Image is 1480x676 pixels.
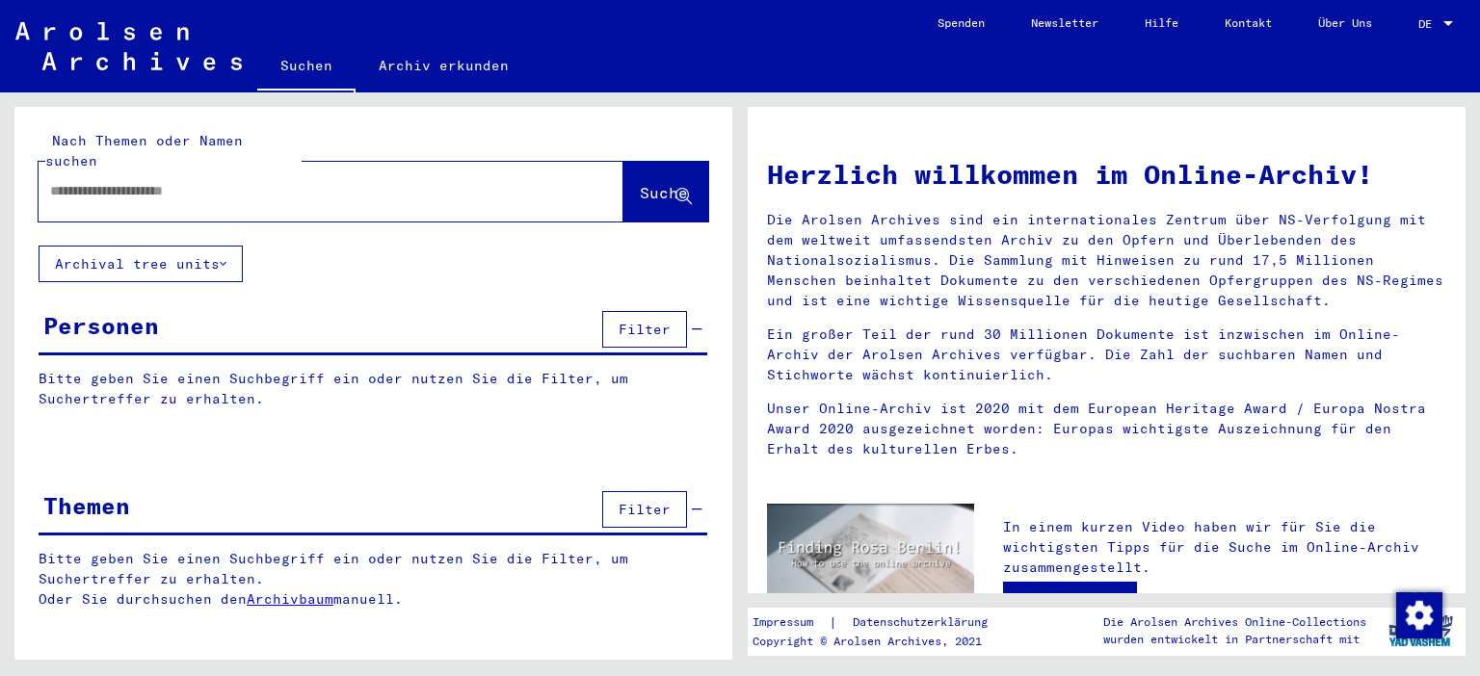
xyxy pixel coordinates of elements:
a: Archiv erkunden [356,42,532,89]
mat-label: Nach Themen oder Namen suchen [45,132,243,169]
span: DE [1418,17,1440,31]
p: Ein großer Teil der rund 30 Millionen Dokumente ist inzwischen im Online-Archiv der Arolsen Archi... [767,325,1446,385]
p: Die Arolsen Archives Online-Collections [1103,613,1366,631]
button: Suche [623,162,708,221]
img: Arolsen_neg.svg [15,22,242,70]
p: In einem kurzen Video haben wir für Sie die wichtigsten Tipps für die Suche im Online-Archiv zusa... [1003,517,1446,578]
div: Zustimmung ändern [1395,591,1441,637]
div: Personen [43,308,159,343]
p: Bitte geben Sie einen Suchbegriff ein oder nutzen Sie die Filter, um Suchertreffer zu erhalten. O... [39,549,708,610]
img: yv_logo.png [1385,607,1457,655]
a: Archivbaum [247,590,333,608]
button: Archival tree units [39,246,243,282]
p: Unser Online-Archiv ist 2020 mit dem European Heritage Award / Europa Nostra Award 2020 ausgezeic... [767,399,1446,459]
a: Impressum [753,612,829,633]
span: Suche [640,183,688,202]
span: Filter [619,501,671,518]
p: Bitte geben Sie einen Suchbegriff ein oder nutzen Sie die Filter, um Suchertreffer zu erhalten. [39,369,707,409]
img: Zustimmung ändern [1396,592,1442,638]
p: wurden entwickelt in Partnerschaft mit [1103,631,1366,648]
a: Suchen [257,42,356,92]
p: Die Arolsen Archives sind ein internationales Zentrum über NS-Verfolgung mit dem weltweit umfasse... [767,210,1446,311]
a: Video ansehen [1003,582,1137,620]
img: video.jpg [767,504,974,616]
div: Themen [43,488,130,523]
h1: Herzlich willkommen im Online-Archiv! [767,154,1446,195]
a: Datenschutzerklärung [837,612,1011,633]
div: | [753,612,1011,633]
button: Filter [602,311,687,348]
p: Copyright © Arolsen Archives, 2021 [753,633,1011,650]
button: Filter [602,491,687,528]
span: Filter [619,321,671,338]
